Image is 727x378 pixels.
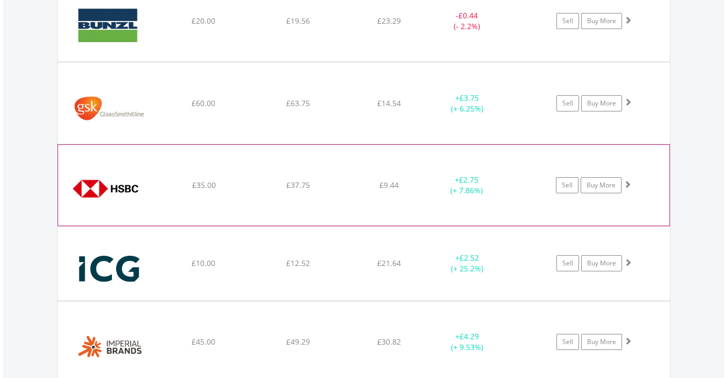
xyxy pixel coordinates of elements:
span: £14.54 [377,98,401,108]
span: £4.29 [460,331,479,341]
span: £20.00 [192,16,215,26]
span: £19.56 [286,16,310,26]
a: Sell [556,177,578,193]
span: £3.75 [460,93,479,103]
span: £2.75 [459,174,478,185]
span: £0.44 [458,10,478,20]
a: Buy More [581,13,622,29]
span: £10.00 [192,258,215,268]
span: £2.52 [460,253,479,263]
img: EQU.GBP.HSBA.png [63,158,156,223]
img: EQU.GBP.ICG.png [63,240,156,298]
span: £49.29 [286,337,310,347]
a: Buy More [581,95,622,111]
a: Buy More [581,177,622,193]
a: Sell [556,334,579,350]
div: + (+ 25.2%) [427,253,508,274]
div: + (+ 9.53%) [427,331,508,353]
div: - (- 2.2%) [427,10,508,32]
span: £63.75 [286,98,310,108]
a: Buy More [581,255,622,271]
a: Sell [556,255,579,271]
span: £60.00 [192,98,215,108]
span: £12.52 [286,258,310,268]
span: £23.29 [377,16,401,26]
span: £30.82 [377,337,401,347]
a: Sell [556,95,579,111]
span: £37.75 [286,180,310,190]
span: £21.64 [377,258,401,268]
span: £9.44 [379,180,399,190]
div: + (+ 6.25%) [427,93,508,114]
span: £45.00 [192,337,215,347]
span: £35.00 [192,180,216,190]
div: + (+ 7.86%) [426,174,507,196]
a: Sell [556,13,579,29]
a: Buy More [581,334,622,350]
img: EQU.GBP.GSK.png [63,76,156,141]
